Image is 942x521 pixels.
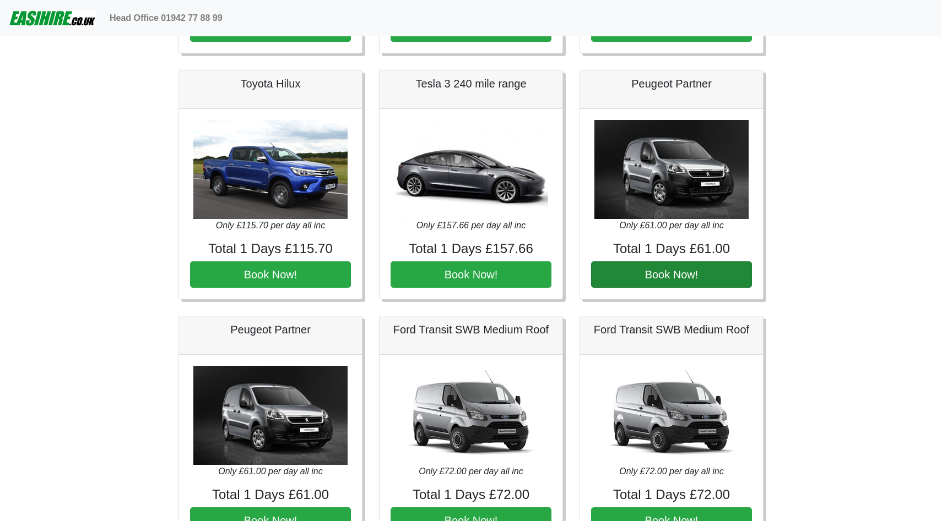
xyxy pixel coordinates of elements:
[9,7,96,29] img: easihire_logo_small.png
[105,7,227,29] a: Head Office 01942 77 88 99
[391,487,551,503] h4: Total 1 Days £72.00
[419,467,523,476] i: Only £72.00 per day all inc
[193,366,348,465] img: Peugeot Partner
[391,77,551,90] h5: Tesla 3 240 mile range
[594,366,749,465] img: Ford Transit SWB Medium Roof
[190,77,351,90] h5: Toyota Hilux
[594,120,749,219] img: Peugeot Partner
[591,241,752,257] h4: Total 1 Days £61.00
[218,467,322,476] i: Only £61.00 per day all inc
[190,323,351,336] h5: Peugeot Partner
[391,241,551,257] h4: Total 1 Days £157.66
[190,241,351,257] h4: Total 1 Days £115.70
[394,366,548,465] img: Ford Transit SWB Medium Roof
[190,261,351,288] button: Book Now!
[391,323,551,336] h5: Ford Transit SWB Medium Roof
[416,221,526,230] i: Only £157.66 per day all inc
[216,221,325,230] i: Only £115.70 per day all inc
[394,120,548,219] img: Tesla 3 240 mile range
[591,261,752,288] button: Book Now!
[619,467,723,476] i: Only £72.00 per day all inc
[591,323,752,336] h5: Ford Transit SWB Medium Roof
[391,261,551,288] button: Book Now!
[193,120,348,219] img: Toyota Hilux
[619,221,723,230] i: Only £61.00 per day all inc
[591,487,752,503] h4: Total 1 Days £72.00
[190,487,351,503] h4: Total 1 Days £61.00
[591,77,752,90] h5: Peugeot Partner
[110,13,223,23] b: Head Office 01942 77 88 99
